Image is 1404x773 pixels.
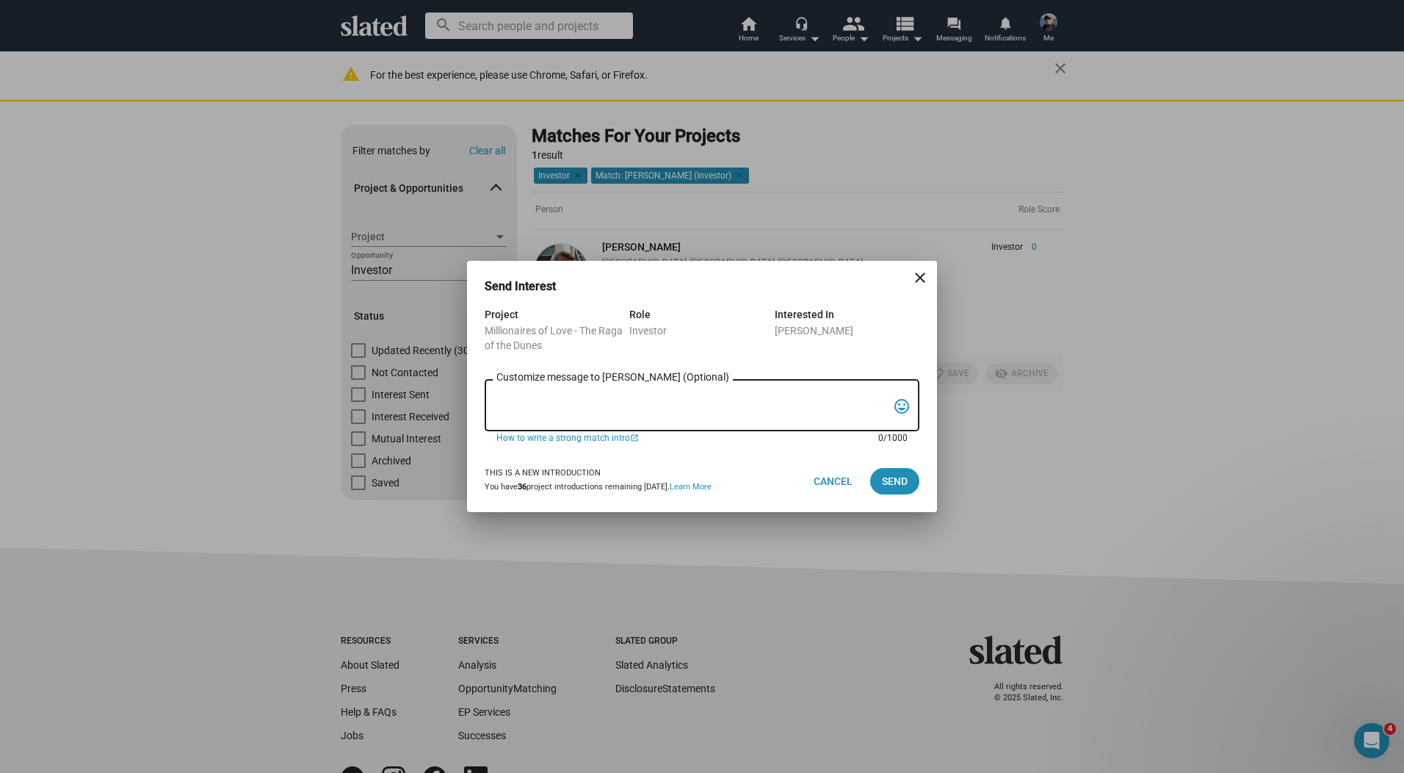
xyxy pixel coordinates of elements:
div: Interested In [775,306,919,323]
h3: Send Interest [485,278,576,294]
div: Investor [629,323,774,338]
a: Learn More [670,482,712,492]
b: 36 [518,482,526,492]
div: Role [629,306,774,323]
div: Millionaires of Love - The Raga of the Dunes [485,323,629,353]
mat-hint: 0/1000 [878,433,908,445]
span: Cancel [814,468,853,495]
mat-icon: close [911,269,929,287]
mat-icon: open_in_new [630,433,639,445]
button: Send [870,468,919,495]
strong: This is a new introduction [485,468,601,478]
div: Project [485,306,629,323]
button: Cancel [802,468,864,495]
div: [PERSON_NAME] [775,323,919,338]
span: Send [882,468,908,495]
div: You have project introductions remaining [DATE]. [485,482,712,493]
mat-icon: tag_faces [893,395,911,418]
a: How to write a strong match intro [496,431,858,445]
